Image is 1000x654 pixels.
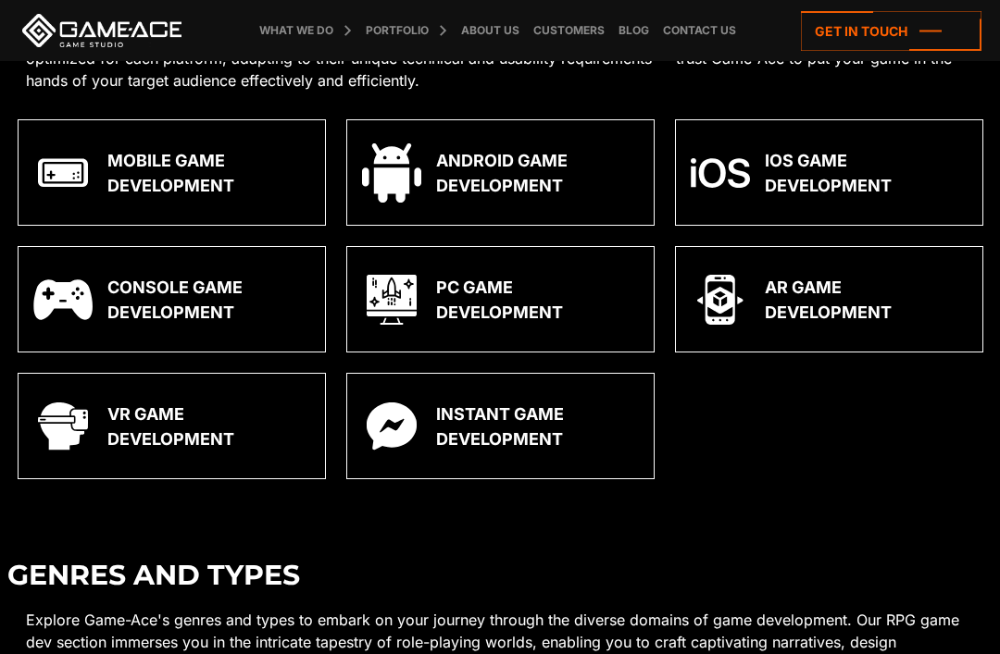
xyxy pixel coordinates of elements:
div: Android Game Development [436,148,639,198]
img: Instant games [367,402,417,450]
img: Ios game development [691,143,750,203]
img: Mobile games [38,158,88,188]
div: Instant Game Development [436,401,639,451]
div: VR Game Development [107,401,310,451]
h2: Genres and Types [7,560,994,590]
div: PC Game Development [436,275,639,325]
div: Mobile Game Development [107,148,310,198]
img: Augmented reality [697,275,744,325]
div: AR Game Development [765,275,968,325]
div: iOS Game Development [765,148,968,198]
a: Get in touch [801,11,981,51]
img: Console game development 1 [33,270,93,329]
img: Android game development [362,143,421,203]
img: Pc gaming [367,275,417,325]
div: Console Game Development [107,275,310,325]
img: Virtual reality [38,402,88,450]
